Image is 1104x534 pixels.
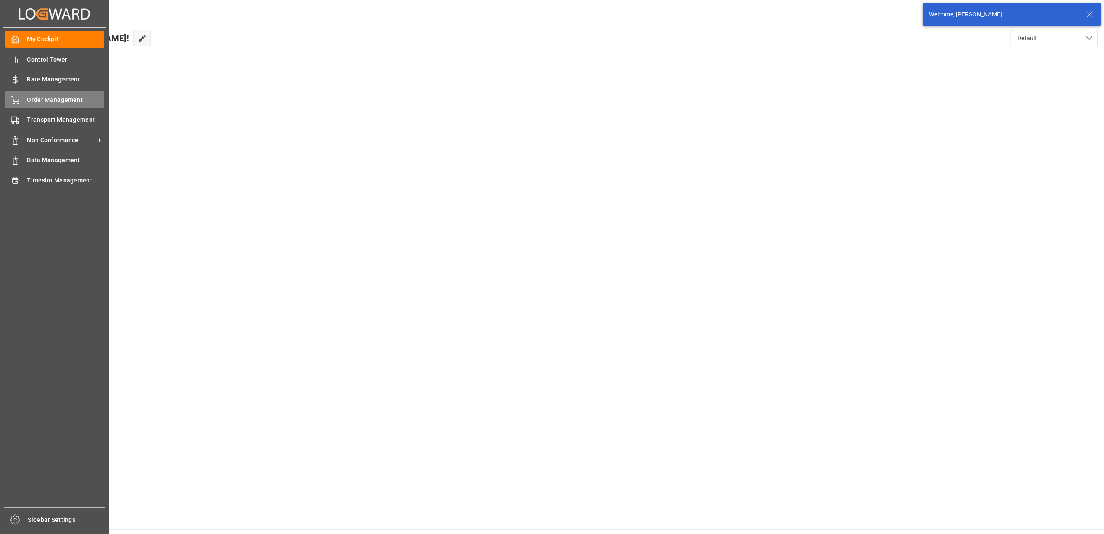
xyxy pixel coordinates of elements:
span: Transport Management [27,115,105,124]
a: Timeslot Management [5,172,104,189]
a: Data Management [5,152,104,169]
div: Welcome, [PERSON_NAME] [929,10,1078,19]
a: Rate Management [5,71,104,88]
a: Order Management [5,91,104,108]
a: Control Tower [5,51,104,68]
span: Non Conformance [27,136,96,145]
span: Data Management [27,156,105,165]
span: Control Tower [27,55,105,64]
a: My Cockpit [5,31,104,48]
span: Default [1017,34,1037,43]
span: Sidebar Settings [28,515,106,524]
a: Transport Management [5,111,104,128]
span: Order Management [27,95,105,104]
span: Timeslot Management [27,176,105,185]
span: Rate Management [27,75,105,84]
span: My Cockpit [27,35,105,44]
button: open menu [1011,30,1098,46]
